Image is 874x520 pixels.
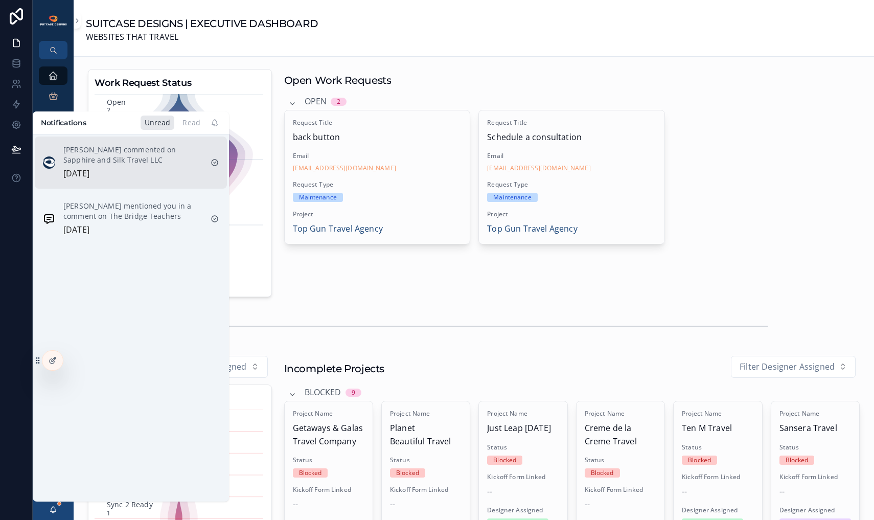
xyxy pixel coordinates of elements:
[487,131,656,144] span: Schedule a consultation
[779,473,851,481] span: Kickoff Form Linked
[284,73,392,87] h1: Open Work Requests
[487,119,656,127] span: Request Title
[493,456,516,465] div: Blocked
[487,210,656,218] span: Project
[293,456,364,464] span: Status
[779,443,851,451] span: Status
[293,486,364,494] span: Kickoff Form Linked
[141,116,175,130] div: Unread
[487,485,492,499] span: --
[352,389,355,397] div: 9
[86,16,318,31] h1: SUITCASE DESIGNS | EXECUTIVE DASHBOARD
[731,356,856,378] button: Select Button
[779,506,851,514] span: Designer Assigned
[688,456,711,465] div: Blocked
[487,410,559,418] span: Project Name
[390,498,395,511] span: --
[337,98,340,106] div: 2
[178,116,204,130] div: Read
[493,193,531,202] div: Maintenance
[107,500,153,509] text: Sync 2 Ready
[95,76,265,90] h3: Work Request Status
[86,31,318,44] span: WEBSITES THAT TRAVEL
[293,119,462,127] span: Request Title
[682,506,753,514] span: Designer Assigned
[585,498,590,511] span: --
[779,410,851,418] span: Project Name
[293,422,364,448] span: Getaways & Galas Travel Company
[740,360,835,374] span: Filter Designer Assigned
[33,59,74,262] div: scrollable content
[390,486,462,494] span: Kickoff Form Linked
[487,164,590,172] a: [EMAIL_ADDRESS][DOMAIN_NAME]
[786,456,809,465] div: Blocked
[284,110,471,244] a: Request Titleback buttonEmail[EMAIL_ADDRESS][DOMAIN_NAME]Request TypeMaintenanceProjectTop Gun Tr...
[293,152,462,160] span: Email
[39,15,67,26] img: App logo
[63,167,89,180] p: [DATE]
[41,118,86,128] h1: Notifications
[390,456,462,464] span: Status
[682,422,753,435] span: Ten M Travel
[43,213,55,225] img: Notification icon
[305,386,341,399] span: Blocked
[487,152,656,160] span: Email
[682,410,753,418] span: Project Name
[591,468,614,478] div: Blocked
[299,468,322,478] div: Blocked
[107,106,110,115] text: 2
[585,422,656,448] span: Creme de la Creme Travel
[487,422,559,435] span: Just Leap [DATE]
[396,468,419,478] div: Blocked
[682,473,753,481] span: Kickoff Form Linked
[293,222,383,236] a: Top Gun Travel Agency
[299,193,337,202] div: Maintenance
[43,156,55,169] img: Notification icon
[390,422,462,448] span: Planet Beautiful Travel
[293,131,462,144] span: back button
[585,456,656,464] span: Status
[293,210,462,218] span: Project
[487,180,656,189] span: Request Type
[478,110,665,244] a: Request TitleSchedule a consultationEmail[EMAIL_ADDRESS][DOMAIN_NAME]Request TypeMaintenanceProje...
[107,509,110,517] text: 1
[293,410,364,418] span: Project Name
[293,498,298,511] span: --
[63,145,202,165] p: [PERSON_NAME] commented on Sapphire and Silk Travel LLC
[779,422,851,435] span: Sansera Travel
[284,361,384,376] h1: Incomplete Projects
[487,222,577,236] a: Top Gun Travel Agency
[682,485,687,499] span: --
[779,485,785,499] span: --
[63,201,202,221] p: [PERSON_NAME] mentioned you in a comment on The Bridge Teachers
[487,506,559,514] span: Designer Assigned
[305,95,327,108] span: Open
[585,486,656,494] span: Kickoff Form Linked
[487,473,559,481] span: Kickoff Form Linked
[293,180,462,189] span: Request Type
[390,410,462,418] span: Project Name
[107,97,126,106] text: Open
[585,410,656,418] span: Project Name
[293,164,396,172] a: [EMAIL_ADDRESS][DOMAIN_NAME]
[487,443,559,451] span: Status
[63,223,89,237] p: [DATE]
[682,443,753,451] span: Status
